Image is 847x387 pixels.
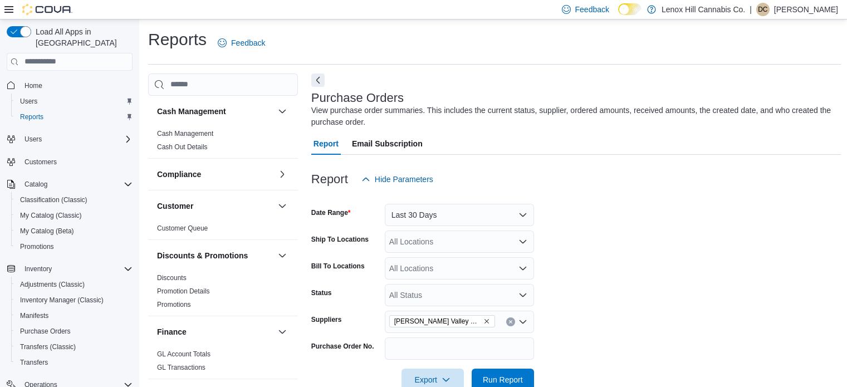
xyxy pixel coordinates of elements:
span: Manifests [20,311,48,320]
button: Finance [276,325,289,339]
span: Inventory Manager (Classic) [20,296,104,305]
span: GL Account Totals [157,350,210,359]
span: Users [20,97,37,106]
span: Adjustments (Classic) [20,280,85,289]
span: Transfers (Classic) [20,342,76,351]
button: Users [11,94,137,109]
button: Compliance [276,168,289,181]
div: Finance [148,347,298,379]
span: Cash Out Details [157,143,208,151]
span: Inventory [20,262,133,276]
p: [PERSON_NAME] [774,3,838,16]
input: Dark Mode [618,3,642,15]
button: Clear input [506,317,515,326]
a: Promotions [157,301,191,308]
button: Catalog [20,178,52,191]
span: Feedback [575,4,609,15]
a: Reports [16,110,48,124]
p: Lenox Hill Cannabis Co. [662,3,745,16]
span: Run Report [483,374,523,385]
button: Inventory [20,262,56,276]
span: My Catalog (Classic) [20,211,82,220]
button: Discounts & Promotions [157,250,273,261]
span: Transfers [20,358,48,367]
label: Status [311,288,332,297]
a: Purchase Orders [16,325,75,338]
button: Open list of options [518,237,527,246]
a: Feedback [213,32,270,54]
span: Discounts [157,273,187,282]
a: My Catalog (Beta) [16,224,79,238]
h3: Discounts & Promotions [157,250,248,261]
button: Open list of options [518,317,527,326]
a: Manifests [16,309,53,322]
span: Reports [16,110,133,124]
span: DC [758,3,767,16]
span: Adjustments (Classic) [16,278,133,291]
img: Cova [22,4,72,15]
h3: Customer [157,200,193,212]
label: Ship To Locations [311,235,369,244]
div: View purchase order summaries. This includes the current status, supplier, ordered amounts, recei... [311,105,836,128]
span: Users [20,133,133,146]
button: Manifests [11,308,137,324]
a: Adjustments (Classic) [16,278,89,291]
button: Reports [11,109,137,125]
span: Catalog [25,180,47,189]
a: Customers [20,155,61,169]
button: Cash Management [276,105,289,118]
span: Catalog [20,178,133,191]
h3: Compliance [157,169,201,180]
label: Purchase Order No. [311,342,374,351]
h3: Purchase Orders [311,91,404,105]
button: Discounts & Promotions [276,249,289,262]
button: Next [311,74,325,87]
span: Transfers (Classic) [16,340,133,354]
h3: Report [311,173,348,186]
button: My Catalog (Beta) [11,223,137,239]
span: Hide Parameters [375,174,433,185]
label: Date Range [311,208,351,217]
span: Users [25,135,42,144]
span: Manifests [16,309,133,322]
span: Customers [20,155,133,169]
div: Discounts & Promotions [148,271,298,316]
a: Classification (Classic) [16,193,92,207]
a: Home [20,79,47,92]
button: Cash Management [157,106,273,117]
a: Users [16,95,42,108]
button: Inventory [2,261,137,277]
span: Purchase Orders [20,327,71,336]
button: Promotions [11,239,137,254]
span: Promotions [20,242,54,251]
span: Hudson Valley Hemp Company, LLC [389,315,495,327]
button: Users [2,131,137,147]
h3: Finance [157,326,187,337]
button: Transfers [11,355,137,370]
label: Suppliers [311,315,342,324]
button: Customer [276,199,289,213]
span: Inventory [25,264,52,273]
span: Promotions [157,300,191,309]
span: [PERSON_NAME] Valley Hemp Company, LLC [394,316,481,327]
span: Load All Apps in [GEOGRAPHIC_DATA] [31,26,133,48]
span: Promotion Details [157,287,210,296]
a: Promotions [16,240,58,253]
button: Catalog [2,177,137,192]
button: Open list of options [518,264,527,273]
span: Reports [20,112,43,121]
button: My Catalog (Classic) [11,208,137,223]
span: Email Subscription [352,133,423,155]
span: Users [16,95,133,108]
button: Open list of options [518,291,527,300]
button: Hide Parameters [357,168,438,190]
button: Inventory Manager (Classic) [11,292,137,308]
span: My Catalog (Beta) [16,224,133,238]
div: Cash Management [148,127,298,158]
h3: Cash Management [157,106,226,117]
span: My Catalog (Beta) [20,227,74,236]
button: Customers [2,154,137,170]
span: My Catalog (Classic) [16,209,133,222]
label: Bill To Locations [311,262,365,271]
